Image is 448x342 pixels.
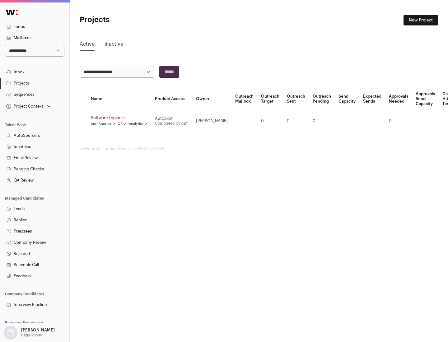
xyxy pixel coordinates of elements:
[105,40,123,50] a: Inactive
[283,110,309,132] td: 0
[412,88,439,110] th: Approvals Send Capacity
[2,6,21,19] img: Wellfound
[257,110,283,132] td: 0
[151,88,192,110] th: Product Access
[309,110,335,132] td: 0
[155,116,189,121] div: Autopilot
[91,115,147,120] a: Software Engineer
[80,40,95,50] a: Active
[5,104,43,109] div: Project Context
[404,15,438,25] a: New Project
[359,88,385,110] th: Expected Sends
[192,88,231,110] th: Owner
[80,146,438,151] footer: wellfound:ai for Bagelicious - [PERSON_NAME]
[257,88,283,110] th: Outreach Target
[91,122,115,127] a: AutoSourcer ↗
[231,88,257,110] th: Outreach Mailbox
[385,110,412,132] td: 0
[2,326,56,340] button: Open dropdown
[129,122,147,127] a: Analytics ↗
[283,88,309,110] th: Outreach Sent
[385,88,412,110] th: Approvals Needed
[21,333,42,338] p: Bagelicious
[5,102,52,111] button: Open dropdown
[87,88,151,110] th: Name
[155,122,189,125] a: Completed by csm
[118,122,126,127] a: QA ↗
[335,88,359,110] th: Send Capacity
[309,88,335,110] th: Outreach Pending
[192,110,231,132] td: [PERSON_NAME]
[80,15,199,25] h1: Projects
[4,326,17,340] img: nopic.png
[21,328,55,333] p: [PERSON_NAME]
